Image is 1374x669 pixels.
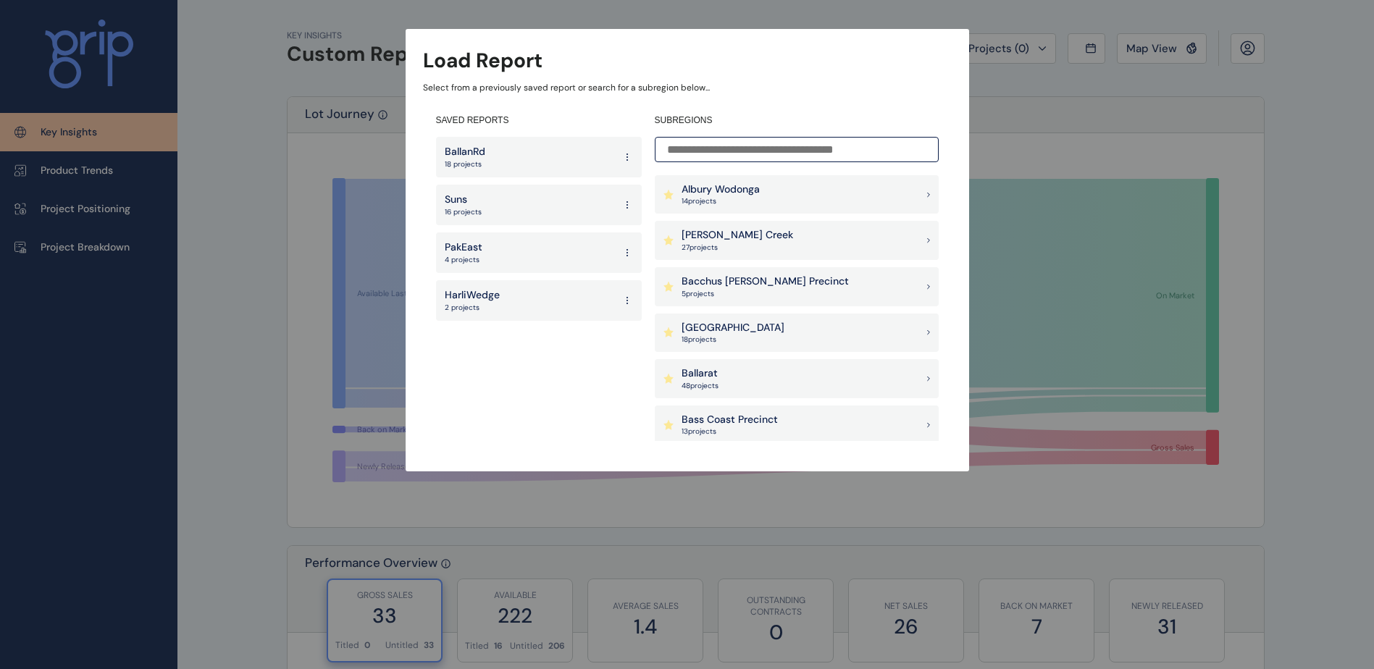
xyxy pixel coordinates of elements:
p: 13 project s [682,426,778,437]
p: 5 project s [682,289,849,299]
p: 18 projects [445,159,485,169]
p: [GEOGRAPHIC_DATA] [682,321,784,335]
p: Bass Coast Precinct [682,413,778,427]
p: Suns [445,193,482,207]
p: 14 project s [682,196,760,206]
h4: SAVED REPORTS [436,114,642,127]
p: [PERSON_NAME] Creek [682,228,793,243]
p: BallanRd [445,145,485,159]
p: Albury Wodonga [682,182,760,197]
p: 2 projects [445,303,500,313]
p: Bacchus [PERSON_NAME] Precinct [682,274,849,289]
h4: SUBREGIONS [655,114,939,127]
p: 16 projects [445,207,482,217]
p: Select from a previously saved report or search for a subregion below... [423,82,952,94]
p: 4 projects [445,255,482,265]
p: 27 project s [682,243,793,253]
p: 48 project s [682,381,719,391]
p: Ballarat [682,366,719,381]
h3: Load Report [423,46,543,75]
p: PakEast [445,240,482,255]
p: HarliWedge [445,288,500,303]
p: 18 project s [682,334,784,345]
